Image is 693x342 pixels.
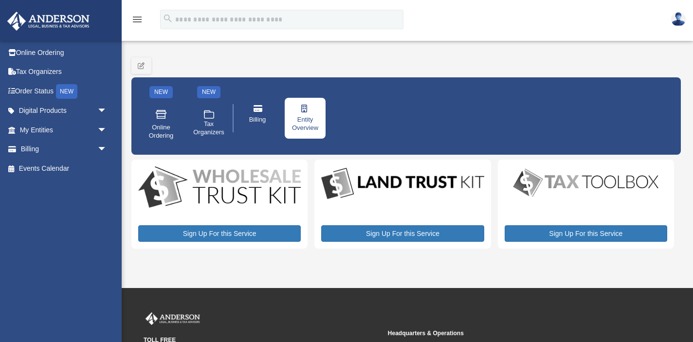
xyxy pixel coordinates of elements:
span: Billing [249,116,266,124]
img: Anderson Advisors Platinum Portal [4,12,92,31]
a: Sign Up For this Service [505,225,667,242]
img: taxtoolbox_new-1.webp [505,166,667,199]
a: Sign Up For this Service [138,225,301,242]
img: WS-Trust-Kit-lgo-1.jpg [138,166,301,209]
small: Headquarters & Operations [388,328,625,339]
span: arrow_drop_down [97,101,117,121]
span: arrow_drop_down [97,140,117,160]
div: NEW [56,84,77,99]
img: User Pic [671,12,686,26]
a: Tax Organizers [7,62,122,82]
span: Tax Organizers [193,120,224,137]
a: Billingarrow_drop_down [7,140,122,159]
div: NEW [197,86,220,98]
a: menu [131,17,143,25]
img: LandTrust_lgo-1.jpg [321,166,484,201]
a: Tax Organizers [188,102,229,146]
i: search [163,13,173,24]
a: Events Calendar [7,159,122,178]
span: arrow_drop_down [97,120,117,140]
a: Sign Up For this Service [321,225,484,242]
a: Entity Overview [285,98,326,139]
a: Billing [237,98,278,139]
a: Online Ordering [7,43,122,62]
span: Entity Overview [292,116,319,132]
div: NEW [149,86,173,98]
i: menu [131,14,143,25]
img: Anderson Advisors Platinum Portal [144,312,202,325]
a: Order StatusNEW [7,81,122,101]
span: Online Ordering [147,124,175,140]
a: Digital Productsarrow_drop_down [7,101,117,121]
a: Online Ordering [141,102,182,146]
a: My Entitiesarrow_drop_down [7,120,122,140]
